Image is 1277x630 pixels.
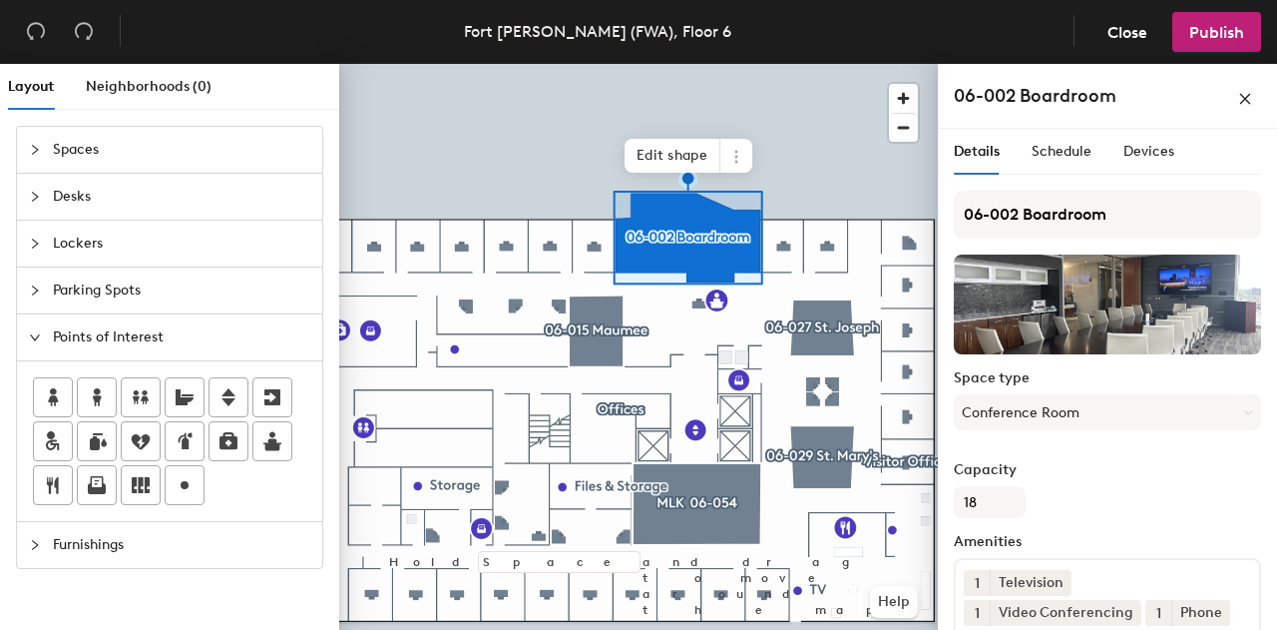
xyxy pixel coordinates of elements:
span: expanded [29,331,41,343]
span: Schedule [1032,143,1091,160]
div: Phone [1171,600,1230,626]
button: Publish [1172,12,1261,52]
span: Points of Interest [53,315,310,360]
h4: 06-002 Boardroom [954,83,1116,109]
span: collapsed [29,238,41,250]
label: Amenities [954,534,1261,550]
span: Layout [8,78,54,95]
span: Neighborhoods (0) [86,78,212,95]
span: Lockers [53,221,310,267]
button: 1 [964,570,990,596]
span: collapsed [29,539,41,551]
span: Desks [53,174,310,220]
span: collapsed [29,285,41,297]
span: undo [26,21,46,41]
span: Spaces [53,127,310,173]
button: Conference Room [954,394,1261,430]
span: collapsed [29,144,41,156]
span: Details [954,143,1000,160]
span: 1 [1156,603,1161,624]
img: The space named 06-002 Boardroom [954,255,1261,354]
span: close [1238,92,1252,106]
span: Publish [1189,23,1244,42]
button: 1 [964,600,990,626]
span: 1 [975,573,980,594]
button: 1 [1145,600,1171,626]
span: Edit shape [625,139,720,173]
div: Television [990,570,1071,596]
div: Fort [PERSON_NAME] (FWA), Floor 6 [464,19,731,44]
span: collapsed [29,191,41,203]
button: Close [1090,12,1164,52]
label: Space type [954,370,1261,386]
span: Furnishings [53,522,310,568]
button: Help [870,586,918,618]
div: Video Conferencing [990,600,1141,626]
label: Capacity [954,462,1261,478]
span: Close [1107,23,1147,42]
span: 1 [975,603,980,624]
span: Parking Spots [53,268,310,314]
button: Redo (⌘ + ⇧ + Z) [64,12,104,52]
button: Undo (⌘ + Z) [16,12,56,52]
span: Devices [1123,143,1174,160]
